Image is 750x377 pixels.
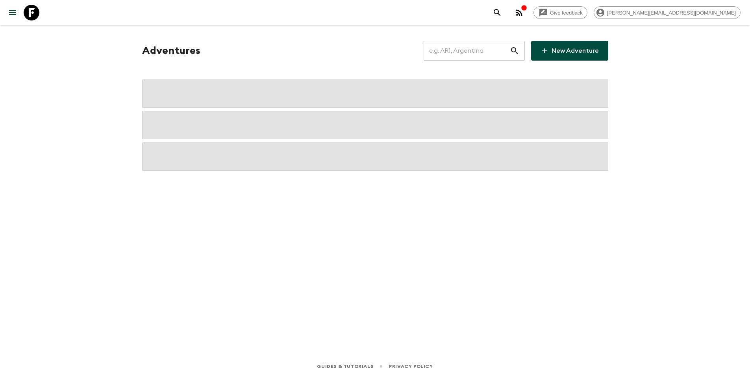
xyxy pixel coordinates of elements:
span: [PERSON_NAME][EMAIL_ADDRESS][DOMAIN_NAME] [603,10,740,16]
a: Privacy Policy [389,362,433,371]
input: e.g. AR1, Argentina [424,40,510,62]
span: Give feedback [546,10,587,16]
a: Guides & Tutorials [317,362,373,371]
div: [PERSON_NAME][EMAIL_ADDRESS][DOMAIN_NAME] [594,6,741,19]
a: Give feedback [533,6,587,19]
button: menu [5,5,20,20]
button: search adventures [489,5,505,20]
a: New Adventure [531,41,608,61]
h1: Adventures [142,43,200,59]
